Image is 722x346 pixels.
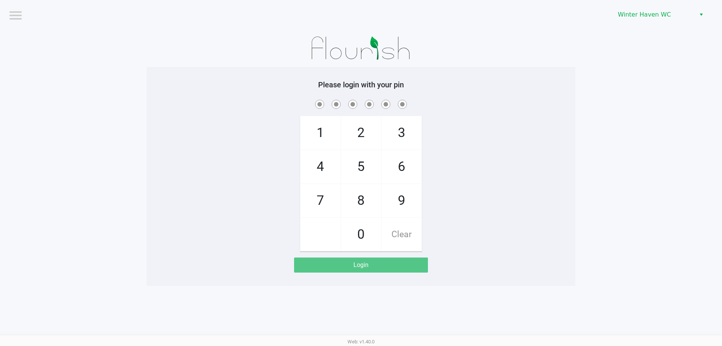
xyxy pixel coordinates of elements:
h5: Please login with your pin [152,80,570,89]
button: Select [696,8,707,21]
span: 7 [300,184,340,217]
span: 4 [300,150,340,183]
span: 2 [341,116,381,149]
span: Winter Haven WC [618,10,691,19]
span: 6 [382,150,422,183]
span: 3 [382,116,422,149]
span: 9 [382,184,422,217]
span: 0 [341,218,381,251]
span: Clear [382,218,422,251]
span: 8 [341,184,381,217]
span: 5 [341,150,381,183]
span: Web: v1.40.0 [347,339,375,344]
span: 1 [300,116,340,149]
